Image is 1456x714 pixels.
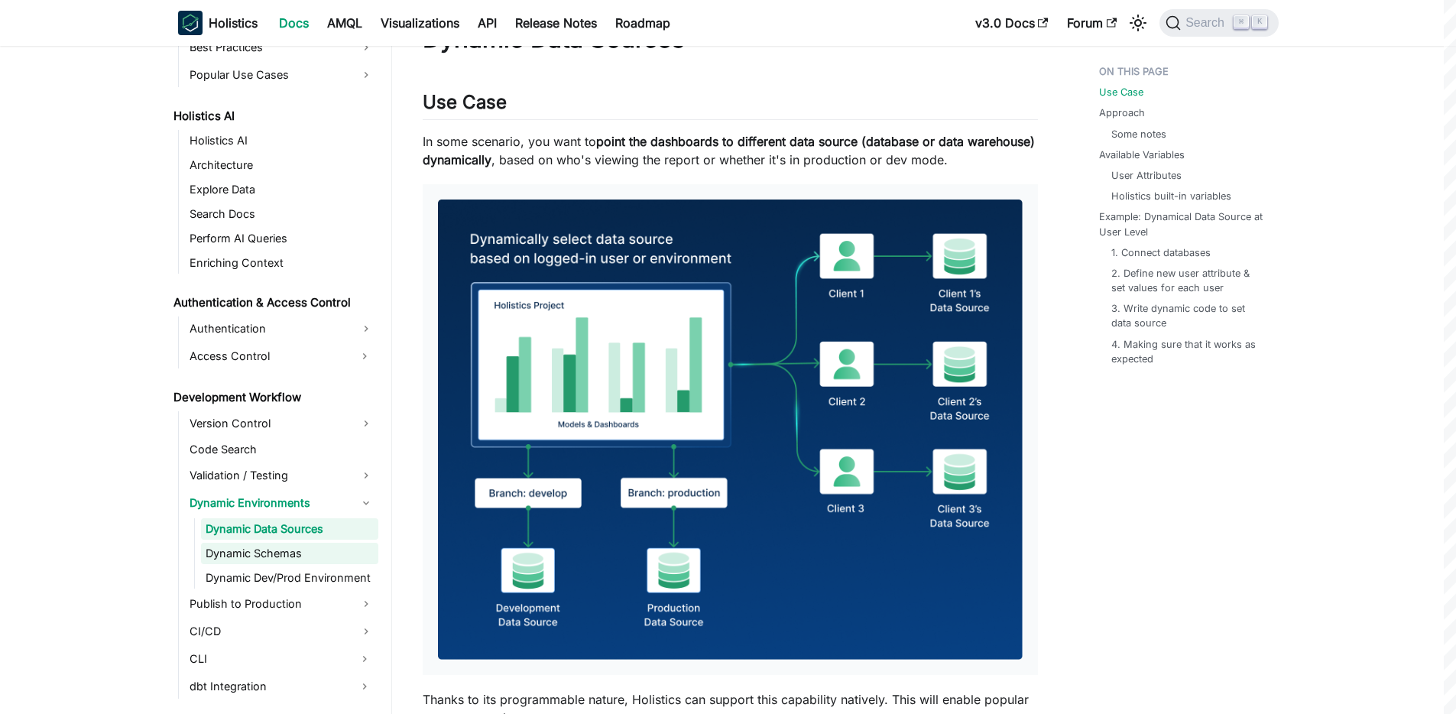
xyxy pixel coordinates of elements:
a: Holistics AI [185,130,378,151]
h2: Use Case [423,91,1038,120]
button: Expand sidebar category 'CLI' [351,647,378,671]
a: Dynamic Data Sources [201,518,378,540]
a: Enriching Context [185,252,378,274]
a: Access Control [185,344,351,368]
a: Popular Use Cases [185,63,378,87]
a: Publish to Production [185,592,378,616]
a: Validation / Testing [185,463,378,488]
kbd: K [1252,15,1267,29]
a: v3.0 Docs [966,11,1058,35]
a: Architecture [185,154,378,176]
a: Forum [1058,11,1126,35]
a: Dynamic Schemas [201,543,378,564]
a: 4. Making sure that it works as expected [1111,337,1263,366]
a: CI/CD [185,619,378,644]
a: Docs [270,11,318,35]
p: In some scenario, you want to , based on who's viewing the report or whether it's in production o... [423,132,1038,169]
a: Visualizations [371,11,469,35]
a: Dynamic Dev/Prod Environment [201,567,378,589]
a: Holistics AI [169,105,378,127]
a: 3. Write dynamic code to set data source [1111,301,1263,330]
b: Holistics [209,14,258,32]
a: dbt Integration [185,674,351,699]
a: Example: Dynamical Data Source at User Level [1099,209,1270,239]
a: 1. Connect databases [1111,245,1211,260]
a: CLI [185,647,351,671]
button: Search (Command+K) [1159,9,1278,37]
a: Authentication [185,316,378,341]
a: Authentication & Access Control [169,292,378,313]
img: Holistics [178,11,203,35]
a: Roadmap [606,11,679,35]
strong: point the dashboards to different data source (database or data warehouse) dynamically [423,134,1035,167]
a: Development Workflow [169,387,378,408]
a: User Attributes [1111,168,1182,183]
a: Available Variables [1099,148,1185,162]
a: AMQL [318,11,371,35]
a: Perform AI Queries [185,228,378,249]
a: API [469,11,506,35]
button: Expand sidebar category 'Access Control' [351,344,378,368]
button: Expand sidebar category 'dbt Integration' [351,674,378,699]
span: Search [1181,16,1234,30]
a: Code Search [185,439,378,460]
a: Explore Data [185,179,378,200]
a: Use Case [1099,85,1143,99]
nav: Docs sidebar [163,46,392,714]
button: Switch between dark and light mode (currently light mode) [1126,11,1150,35]
img: Dynamically pointing Holistics to different data sources [438,200,1023,660]
a: Dynamic Environments [185,491,378,515]
a: Version Control [185,411,378,436]
a: HolisticsHolistics [178,11,258,35]
a: Some notes [1111,127,1166,141]
a: Approach [1099,105,1145,120]
a: Holistics built-in variables [1111,189,1231,203]
a: Search Docs [185,203,378,225]
a: Best Practices [185,35,378,60]
a: Release Notes [506,11,606,35]
a: 2. Define new user attribute & set values for each user [1111,266,1263,295]
kbd: ⌘ [1234,15,1249,29]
